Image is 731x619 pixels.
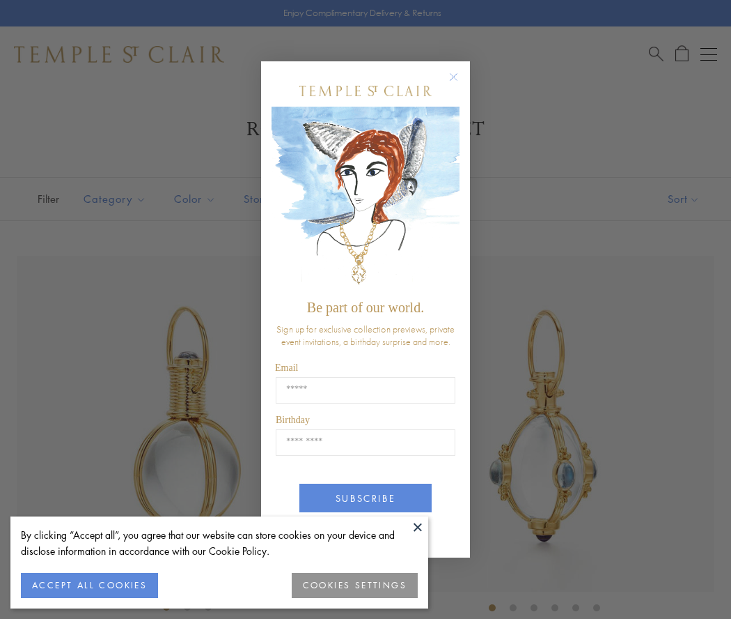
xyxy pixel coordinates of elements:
img: Temple St. Clair [299,86,432,96]
span: Email [275,362,298,373]
button: ACCEPT ALL COOKIES [21,573,158,598]
span: Sign up for exclusive collection previews, private event invitations, a birthday surprise and more. [276,323,455,348]
img: c4a9eb12-d91a-4d4a-8ee0-386386f4f338.jpeg [272,107,459,293]
button: COOKIES SETTINGS [292,573,418,598]
span: Be part of our world. [307,300,424,315]
span: Birthday [276,415,310,425]
div: By clicking “Accept all”, you agree that our website can store cookies on your device and disclos... [21,527,418,559]
button: SUBSCRIBE [299,484,432,512]
input: Email [276,377,455,404]
button: Close dialog [452,75,469,93]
